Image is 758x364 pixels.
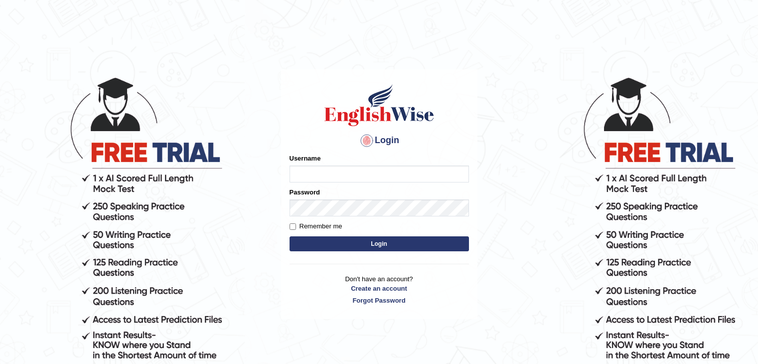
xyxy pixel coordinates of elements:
a: Create an account [290,284,469,293]
label: Username [290,154,321,163]
a: Forgot Password [290,296,469,305]
label: Password [290,187,320,197]
button: Login [290,236,469,251]
img: Logo of English Wise sign in for intelligent practice with AI [322,83,436,128]
p: Don't have an account? [290,274,469,305]
label: Remember me [290,221,342,231]
h4: Login [290,133,469,149]
input: Remember me [290,223,296,230]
